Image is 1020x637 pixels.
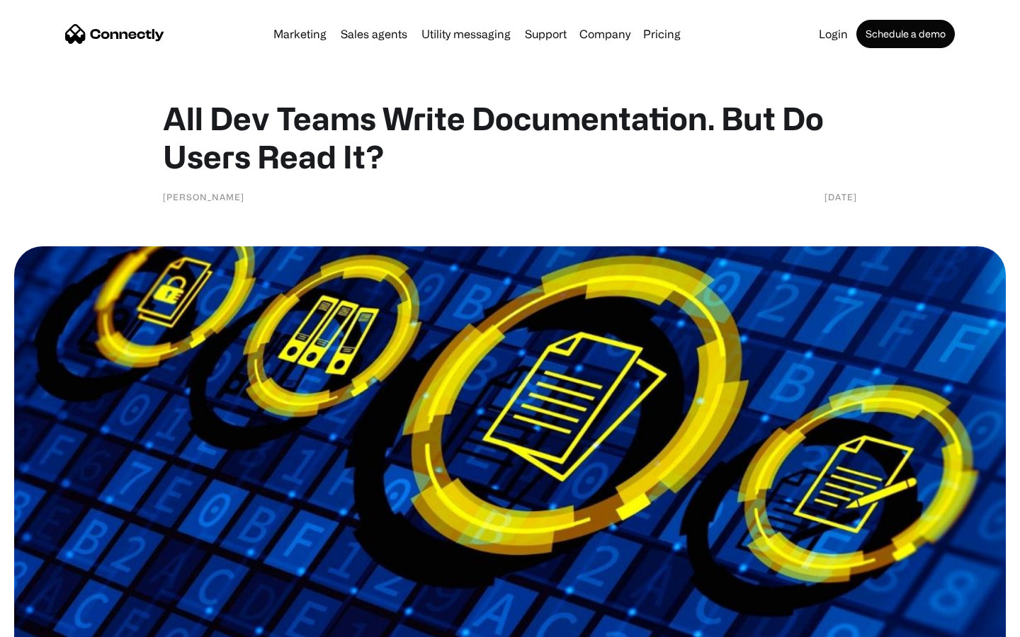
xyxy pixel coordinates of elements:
[268,28,332,40] a: Marketing
[856,20,955,48] a: Schedule a demo
[519,28,572,40] a: Support
[14,612,85,632] aside: Language selected: English
[813,28,854,40] a: Login
[416,28,516,40] a: Utility messaging
[579,24,630,44] div: Company
[335,28,413,40] a: Sales agents
[163,190,244,204] div: [PERSON_NAME]
[637,28,686,40] a: Pricing
[163,99,857,176] h1: All Dev Teams Write Documentation. But Do Users Read It?
[824,190,857,204] div: [DATE]
[28,612,85,632] ul: Language list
